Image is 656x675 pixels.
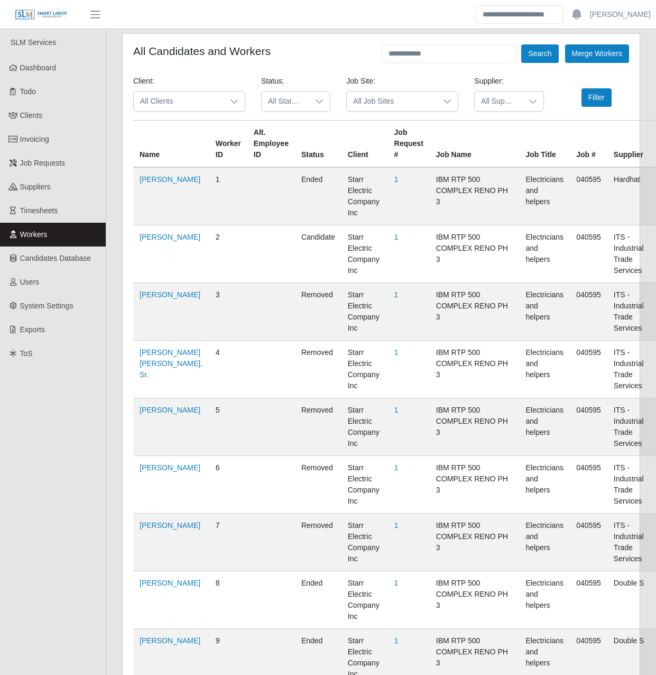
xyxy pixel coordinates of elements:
[20,302,73,310] span: System Settings
[570,121,607,168] th: Job #
[520,283,570,341] td: Electricians and helpers
[209,225,247,283] td: 2
[475,92,522,111] span: All Suppliers
[570,514,607,571] td: 040595
[209,341,247,398] td: 4
[20,230,48,239] span: Workers
[430,571,520,629] td: IBM RTP 500 COMPLEX RENO PH 3
[209,167,247,225] td: 1
[295,225,341,283] td: candidate
[295,121,341,168] th: Status
[20,63,57,72] span: Dashboard
[209,456,247,514] td: 6
[341,283,388,341] td: Starr Electric Company Inc
[140,636,200,645] a: [PERSON_NAME]
[261,76,284,87] label: Status:
[430,121,520,168] th: Job Name
[295,341,341,398] td: removed
[295,398,341,456] td: removed
[430,341,520,398] td: IBM RTP 500 COMPLEX RENO PH 3
[474,76,503,87] label: Supplier:
[20,325,45,334] span: Exports
[20,183,51,191] span: Suppliers
[430,167,520,225] td: IBM RTP 500 COMPLEX RENO PH 3
[520,456,570,514] td: Electricians and helpers
[140,463,200,472] a: [PERSON_NAME]
[430,398,520,456] td: IBM RTP 500 COMPLEX RENO PH 3
[520,121,570,168] th: Job Title
[140,290,200,299] a: [PERSON_NAME]
[134,92,224,111] span: All Clients
[394,636,399,645] a: 1
[394,579,399,587] a: 1
[347,92,437,111] span: All Job Sites
[570,283,607,341] td: 040595
[341,341,388,398] td: Starr Electric Company Inc
[341,571,388,629] td: Starr Electric Company Inc
[133,76,154,87] label: Client:
[133,44,271,58] h4: All Candidates and Workers
[341,514,388,571] td: Starr Electric Company Inc
[341,121,388,168] th: Client
[20,349,33,358] span: ToS
[140,348,202,379] a: [PERSON_NAME] [PERSON_NAME], Sr.
[570,456,607,514] td: 040595
[520,398,570,456] td: Electricians and helpers
[520,341,570,398] td: Electricians and helpers
[388,121,430,168] th: Job Request #
[570,225,607,283] td: 040595
[11,38,56,47] span: SLM Services
[341,398,388,456] td: Starr Electric Company Inc
[140,175,200,184] a: [PERSON_NAME]
[341,456,388,514] td: Starr Electric Company Inc
[140,233,200,241] a: [PERSON_NAME]
[140,521,200,530] a: [PERSON_NAME]
[430,283,520,341] td: IBM RTP 500 COMPLEX RENO PH 3
[295,456,341,514] td: removed
[394,406,399,414] a: 1
[520,167,570,225] td: Electricians and helpers
[590,9,651,20] a: [PERSON_NAME]
[341,225,388,283] td: Starr Electric Company Inc
[341,167,388,225] td: Starr Electric Company Inc
[262,92,309,111] span: All Statuses
[295,283,341,341] td: removed
[430,456,520,514] td: IBM RTP 500 COMPLEX RENO PH 3
[140,406,200,414] a: [PERSON_NAME]
[133,121,209,168] th: Name
[209,398,247,456] td: 5
[20,135,49,143] span: Invoicing
[394,521,399,530] a: 1
[346,76,375,87] label: Job Site:
[570,571,607,629] td: 040595
[20,278,40,286] span: Users
[209,514,247,571] td: 7
[394,290,399,299] a: 1
[20,206,58,215] span: Timesheets
[209,571,247,629] td: 8
[570,167,607,225] td: 040595
[570,341,607,398] td: 040595
[295,571,341,629] td: ended
[247,121,295,168] th: Alt. Employee ID
[521,44,558,63] button: Search
[520,514,570,571] td: Electricians and helpers
[394,233,399,241] a: 1
[430,225,520,283] td: IBM RTP 500 COMPLEX RENO PH 3
[394,348,399,357] a: 1
[581,88,612,107] button: Filter
[15,9,68,21] img: SLM Logo
[520,571,570,629] td: Electricians and helpers
[570,398,607,456] td: 040595
[209,283,247,341] td: 3
[295,167,341,225] td: ended
[430,514,520,571] td: IBM RTP 500 COMPLEX RENO PH 3
[565,44,629,63] button: Merge Workers
[20,111,43,120] span: Clients
[209,121,247,168] th: Worker ID
[520,225,570,283] td: Electricians and helpers
[295,514,341,571] td: removed
[20,87,36,96] span: Todo
[20,159,66,167] span: Job Requests
[476,5,563,24] input: Search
